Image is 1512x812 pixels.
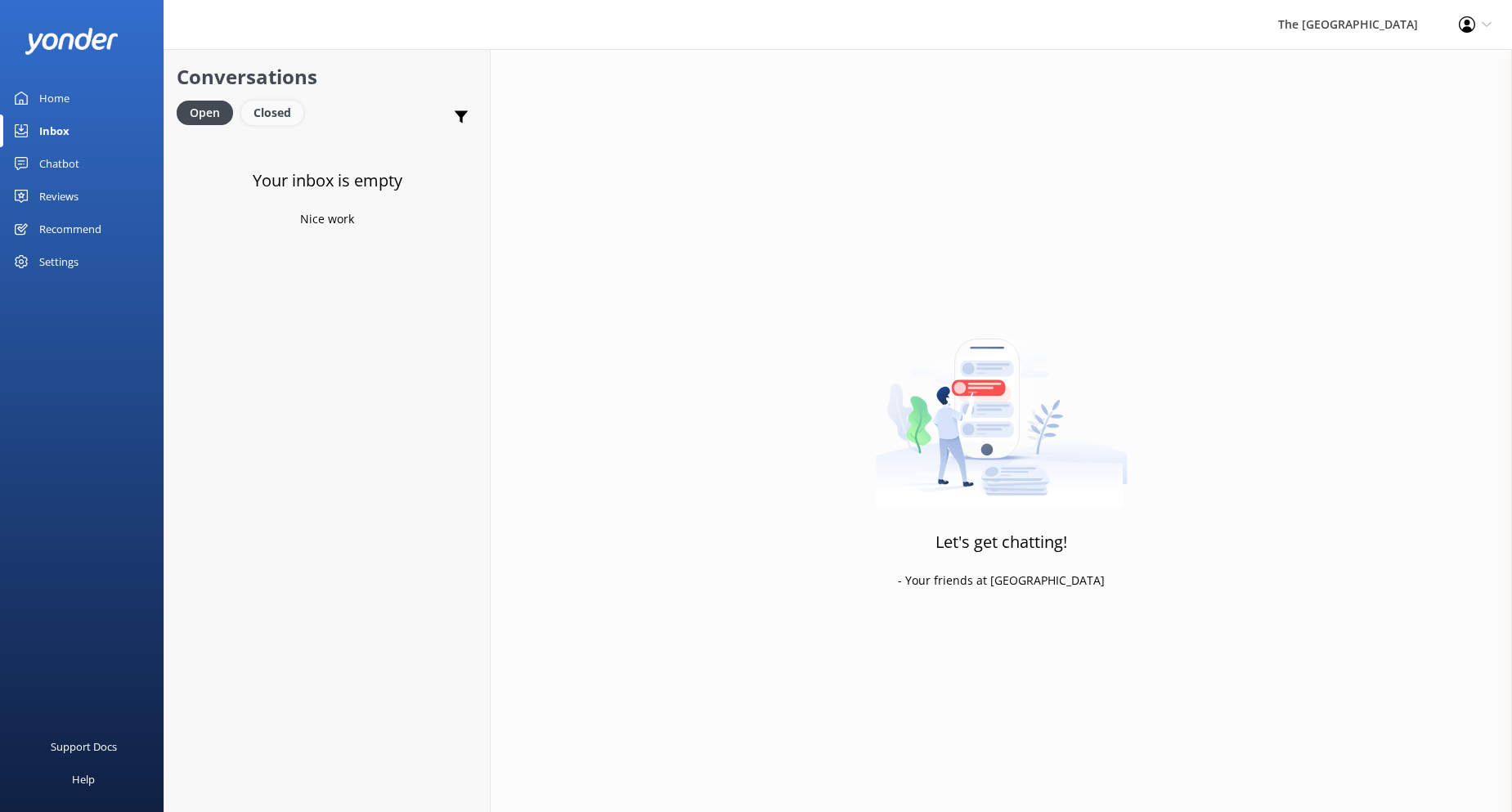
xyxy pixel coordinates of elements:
div: Chatbot [39,147,79,180]
p: Nice work [300,210,354,228]
h3: Let's get chatting! [935,529,1067,555]
div: Open [177,101,233,125]
a: Closed [241,103,312,121]
div: Inbox [39,114,70,147]
img: artwork of a man stealing a conversation from at giant smartphone [875,304,1128,509]
div: Reviews [39,180,79,213]
a: Open [177,103,241,121]
div: Settings [39,245,79,278]
div: Home [39,82,70,114]
h3: Your inbox is empty [253,168,402,194]
p: - Your friends at [GEOGRAPHIC_DATA] [898,572,1105,590]
div: Recommend [39,213,101,245]
img: yonder-white-logo.png [25,28,119,55]
div: Help [72,763,95,796]
div: Closed [241,101,303,125]
h2: Conversations [177,61,478,92]
div: Support Docs [51,730,117,763]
